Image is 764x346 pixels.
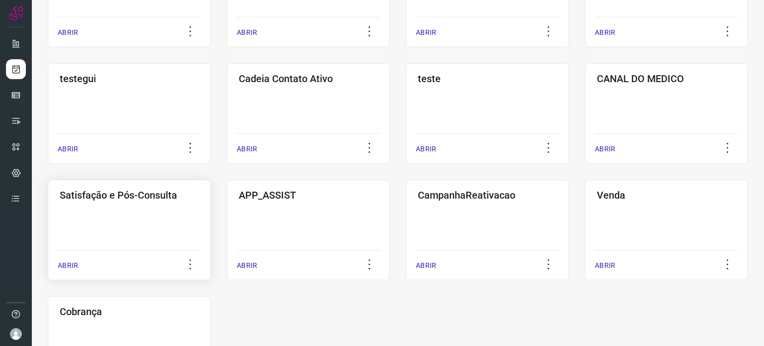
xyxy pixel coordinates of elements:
[595,260,615,271] p: ABRIR
[237,144,257,154] p: ABRIR
[58,27,78,38] p: ABRIR
[595,27,615,38] p: ABRIR
[416,144,436,154] p: ABRIR
[60,306,199,318] h3: Cobrança
[597,189,736,201] h3: Venda
[597,73,736,85] h3: CANAL DO MEDICO
[8,6,23,21] img: Logo
[416,260,436,271] p: ABRIR
[239,189,378,201] h3: APP_ASSIST
[60,189,199,201] h3: Satisfação e Pós-Consulta
[418,73,557,85] h3: teste
[416,27,436,38] p: ABRIR
[237,27,257,38] p: ABRIR
[10,328,22,340] img: avatar-user-boy.jpg
[58,260,78,271] p: ABRIR
[60,73,199,85] h3: testegui
[239,73,378,85] h3: Cadeia Contato Ativo
[418,189,557,201] h3: CampanhaReativacao
[595,144,615,154] p: ABRIR
[58,144,78,154] p: ABRIR
[237,260,257,271] p: ABRIR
